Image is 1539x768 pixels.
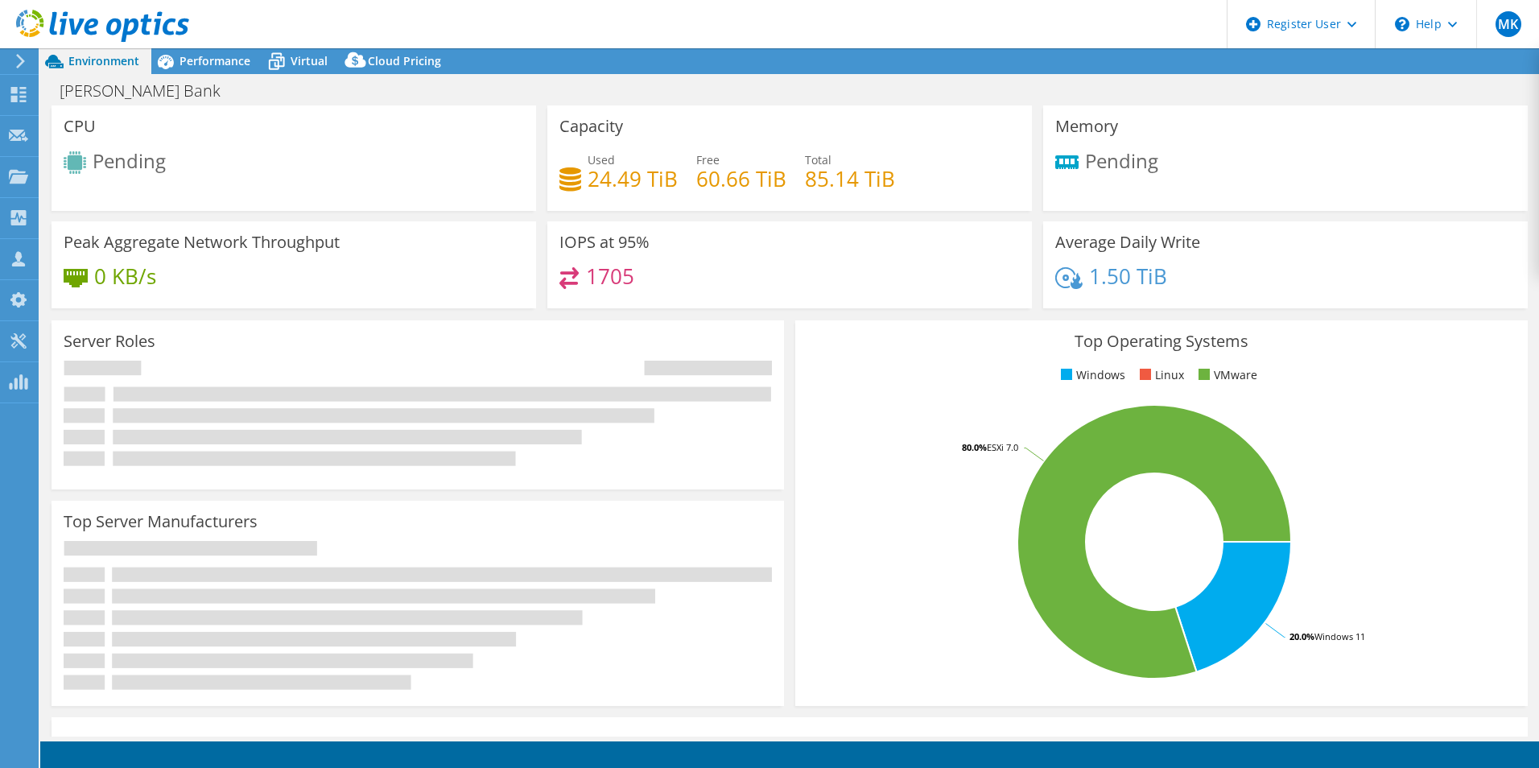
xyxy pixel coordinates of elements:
[94,267,156,285] h4: 0 KB/s
[696,152,720,167] span: Free
[291,53,328,68] span: Virtual
[559,233,650,251] h3: IOPS at 95%
[1055,118,1118,135] h3: Memory
[64,332,155,350] h3: Server Roles
[1314,630,1365,642] tspan: Windows 11
[805,170,895,188] h4: 85.14 TiB
[1194,366,1257,384] li: VMware
[64,233,340,251] h3: Peak Aggregate Network Throughput
[588,170,678,188] h4: 24.49 TiB
[1085,147,1158,173] span: Pending
[179,53,250,68] span: Performance
[52,82,245,100] h1: [PERSON_NAME] Bank
[805,152,831,167] span: Total
[962,441,987,453] tspan: 80.0%
[1089,267,1167,285] h4: 1.50 TiB
[64,513,258,531] h3: Top Server Manufacturers
[987,441,1018,453] tspan: ESXi 7.0
[1395,17,1409,31] svg: \n
[586,267,634,285] h4: 1705
[559,118,623,135] h3: Capacity
[807,332,1516,350] h3: Top Operating Systems
[1055,233,1200,251] h3: Average Daily Write
[68,53,139,68] span: Environment
[64,118,96,135] h3: CPU
[1136,366,1184,384] li: Linux
[1496,11,1521,37] span: MK
[588,152,615,167] span: Used
[1057,366,1125,384] li: Windows
[93,147,166,174] span: Pending
[1289,630,1314,642] tspan: 20.0%
[368,53,441,68] span: Cloud Pricing
[696,170,786,188] h4: 60.66 TiB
